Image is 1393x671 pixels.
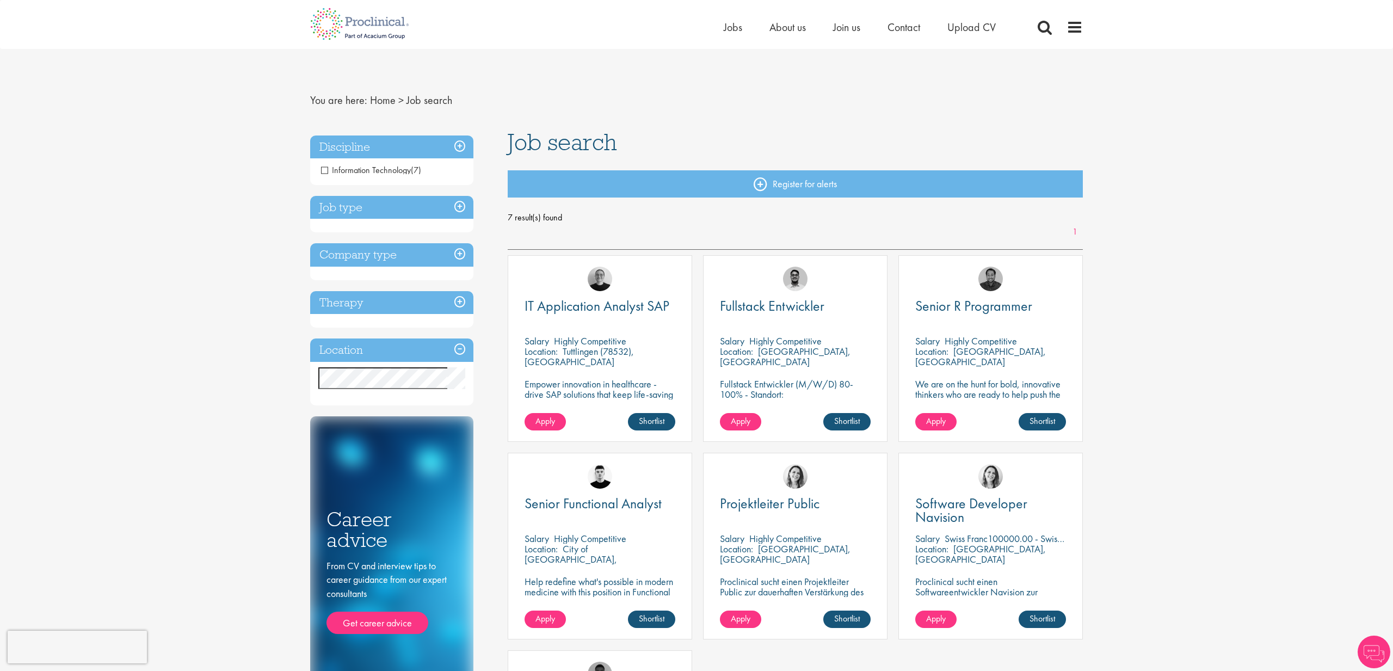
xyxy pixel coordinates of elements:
[945,532,1168,545] p: Swiss Franc100000.00 - Swiss Franc110000.00 per annum
[406,93,452,107] span: Job search
[628,413,675,430] a: Shortlist
[310,291,473,315] h3: Therapy
[720,299,871,313] a: Fullstack Entwickler
[947,20,996,34] a: Upload CV
[915,299,1066,313] a: Senior R Programmer
[915,297,1032,315] span: Senior R Programmer
[525,532,549,545] span: Salary
[978,267,1003,291] img: Mike Raletz
[525,345,558,358] span: Location:
[926,415,946,427] span: Apply
[326,559,457,635] div: From CV and interview tips to career guidance from our expert consultants
[310,136,473,159] h3: Discipline
[1019,413,1066,430] a: Shortlist
[724,20,742,34] a: Jobs
[525,543,617,576] p: City of [GEOGRAPHIC_DATA], [GEOGRAPHIC_DATA]
[783,267,808,291] img: Timothy Deschamps
[525,611,566,628] a: Apply
[720,611,761,628] a: Apply
[508,170,1083,198] a: Register for alerts
[411,164,421,176] span: (7)
[749,335,822,347] p: Highly Competitive
[720,335,744,347] span: Salary
[783,464,808,489] img: Nur Ergiydiren
[525,345,634,368] p: Tuttlingen (78532), [GEOGRAPHIC_DATA]
[887,20,920,34] span: Contact
[554,335,626,347] p: Highly Competitive
[731,415,750,427] span: Apply
[525,299,675,313] a: IT Application Analyst SAP
[525,335,549,347] span: Salary
[326,509,457,551] h3: Career advice
[398,93,404,107] span: >
[310,243,473,267] h3: Company type
[915,497,1066,524] a: Software Developer Navision
[720,379,871,430] p: Fullstack Entwickler (M/W/D) 80-100% - Standort: [GEOGRAPHIC_DATA], [GEOGRAPHIC_DATA] - Arbeitsze...
[525,494,662,513] span: Senior Functional Analyst
[720,576,871,618] p: Proclinical sucht einen Projektleiter Public zur dauerhaften Verstärkung des Teams unseres Kunden...
[915,576,1066,628] p: Proclinical sucht einen Softwareentwickler Navision zur dauerhaften Verstärkung des Teams unseres...
[915,543,1046,565] p: [GEOGRAPHIC_DATA], [GEOGRAPHIC_DATA]
[525,379,675,410] p: Empower innovation in healthcare - drive SAP solutions that keep life-saving technology running s...
[508,127,617,157] span: Job search
[535,415,555,427] span: Apply
[915,345,948,358] span: Location:
[720,345,850,368] p: [GEOGRAPHIC_DATA], [GEOGRAPHIC_DATA]
[1019,611,1066,628] a: Shortlist
[321,164,411,176] span: Information Technology
[945,335,1017,347] p: Highly Competitive
[525,497,675,510] a: Senior Functional Analyst
[720,297,824,315] span: Fullstack Entwickler
[823,611,871,628] a: Shortlist
[915,532,940,545] span: Salary
[310,196,473,219] h3: Job type
[525,297,669,315] span: IT Application Analyst SAP
[915,611,957,628] a: Apply
[720,532,744,545] span: Salary
[915,345,1046,368] p: [GEOGRAPHIC_DATA], [GEOGRAPHIC_DATA]
[720,543,753,555] span: Location:
[588,267,612,291] img: Emma Pretorious
[326,612,428,635] a: Get career advice
[310,93,367,107] span: You are here:
[823,413,871,430] a: Shortlist
[525,543,558,555] span: Location:
[321,164,421,176] span: Information Technology
[554,532,626,545] p: Highly Competitive
[749,532,822,545] p: Highly Competitive
[8,631,147,663] iframe: reCAPTCHA
[915,335,940,347] span: Salary
[310,338,473,362] h3: Location
[926,613,946,624] span: Apply
[370,93,396,107] a: breadcrumb link
[508,210,1083,226] span: 7 result(s) found
[915,379,1066,420] p: We are on the hunt for bold, innovative thinkers who are ready to help push the boundaries of sci...
[720,494,819,513] span: Projektleiter Public
[731,613,750,624] span: Apply
[720,497,871,510] a: Projektleiter Public
[978,464,1003,489] img: Nur Ergiydiren
[525,413,566,430] a: Apply
[833,20,860,34] a: Join us
[525,576,675,607] p: Help redefine what's possible in modern medicine with this position in Functional Analysis!
[588,464,612,489] img: Patrick Melody
[720,413,761,430] a: Apply
[769,20,806,34] span: About us
[628,611,675,628] a: Shortlist
[720,345,753,358] span: Location:
[915,543,948,555] span: Location:
[915,494,1027,526] span: Software Developer Navision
